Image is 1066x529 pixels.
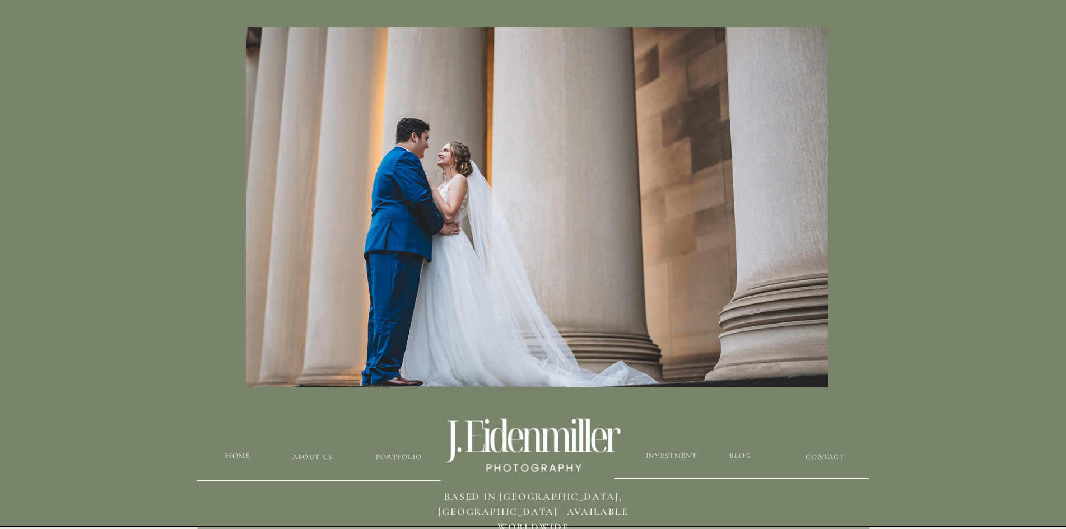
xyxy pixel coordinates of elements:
a: Investment [645,451,698,461]
a: about us [270,452,355,462]
a: HOME [221,451,256,461]
a: blog [695,451,786,461]
a: CONTACT [799,452,852,462]
a: Portfolio [366,452,432,462]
